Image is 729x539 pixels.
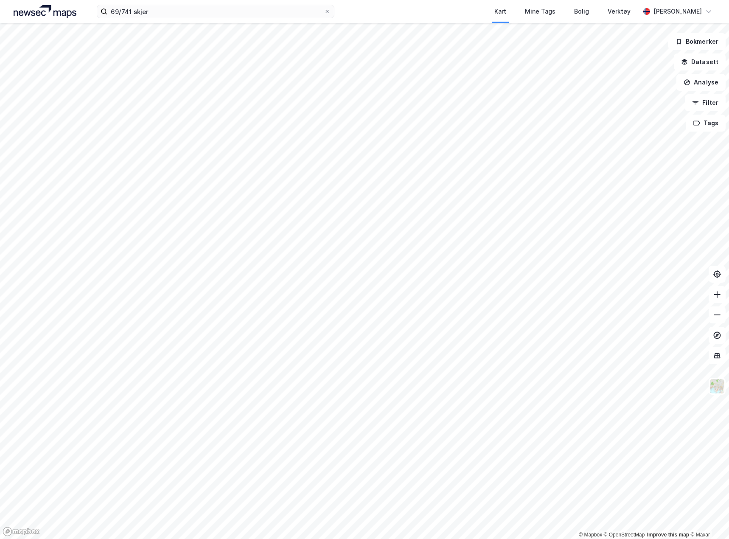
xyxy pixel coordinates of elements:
[14,5,76,18] img: logo.a4113a55bc3d86da70a041830d287a7e.svg
[653,6,702,17] div: [PERSON_NAME]
[608,6,631,17] div: Verktøy
[3,527,40,536] a: Mapbox homepage
[579,532,602,538] a: Mapbox
[574,6,589,17] div: Bolig
[686,115,726,132] button: Tags
[709,378,725,394] img: Z
[525,6,555,17] div: Mine Tags
[668,33,726,50] button: Bokmerker
[604,532,645,538] a: OpenStreetMap
[107,5,324,18] input: Søk på adresse, matrikkel, gårdeiere, leietakere eller personer
[647,532,689,538] a: Improve this map
[687,498,729,539] iframe: Chat Widget
[676,74,726,91] button: Analyse
[687,498,729,539] div: Kontrollprogram for chat
[494,6,506,17] div: Kart
[685,94,726,111] button: Filter
[674,53,726,70] button: Datasett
